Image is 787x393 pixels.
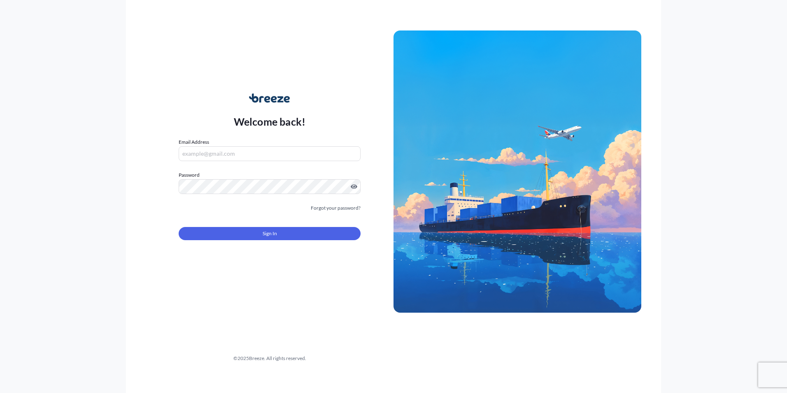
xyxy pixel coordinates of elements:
p: Welcome back! [234,115,306,128]
a: Forgot your password? [311,204,361,212]
button: Sign In [179,227,361,240]
input: example@gmail.com [179,146,361,161]
img: Ship illustration [393,30,641,312]
div: © 2025 Breeze. All rights reserved. [146,354,393,363]
label: Email Address [179,138,209,146]
span: Sign In [263,229,277,238]
button: Show password [351,183,357,190]
label: Password [179,171,361,179]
